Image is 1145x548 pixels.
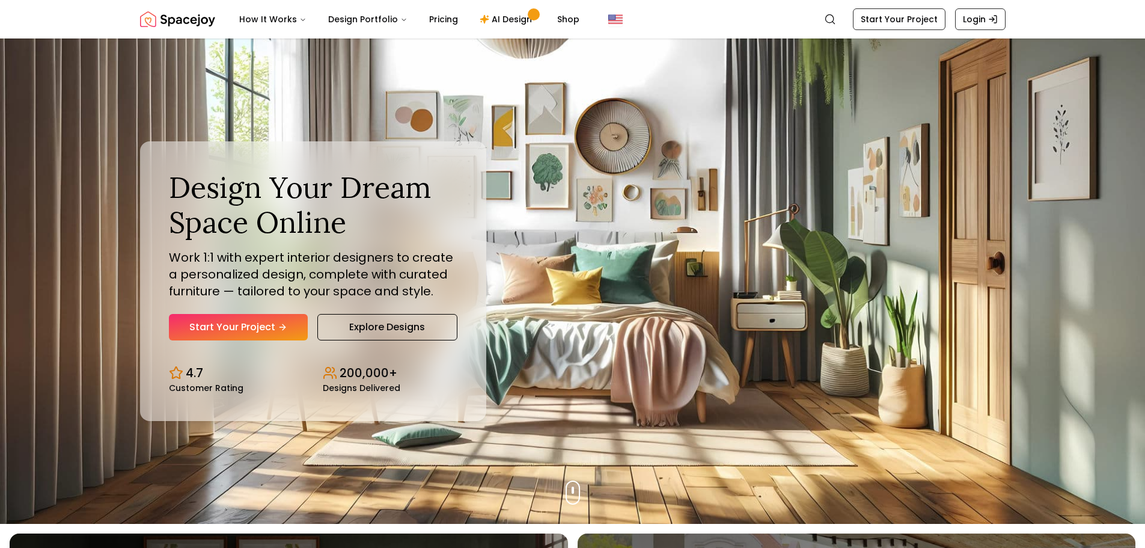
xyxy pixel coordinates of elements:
img: United States [608,12,623,26]
p: 4.7 [186,365,203,381]
a: Spacejoy [140,7,215,31]
a: Start Your Project [853,8,945,30]
nav: Main [230,7,589,31]
a: Shop [548,7,589,31]
small: Designs Delivered [323,384,400,392]
p: Work 1:1 with expert interior designers to create a personalized design, complete with curated fu... [169,249,457,300]
button: Design Portfolio [319,7,417,31]
a: Start Your Project [169,314,308,340]
a: Explore Designs [317,314,457,340]
button: How It Works [230,7,316,31]
a: Login [955,8,1006,30]
p: 200,000+ [340,365,397,381]
a: AI Design [470,7,545,31]
div: Design stats [169,355,457,392]
a: Pricing [420,7,468,31]
small: Customer Rating [169,384,243,392]
h1: Design Your Dream Space Online [169,170,457,239]
img: Spacejoy Logo [140,7,215,31]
